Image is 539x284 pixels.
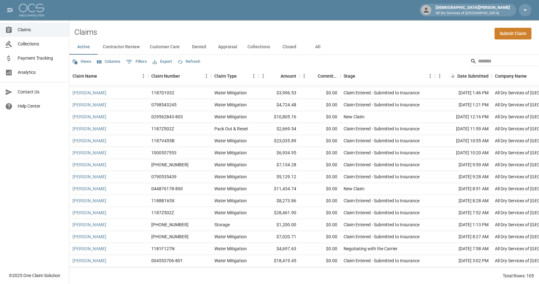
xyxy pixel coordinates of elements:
[435,255,492,267] div: [DATE] 3:02 PM
[299,135,340,147] div: $0.00
[258,243,299,255] div: $4,697.63
[527,72,536,80] button: Sort
[435,243,492,255] div: [DATE] 7:58 AM
[258,135,299,147] div: $23,035.89
[344,246,397,252] div: Negotiating with the Carrier
[435,207,492,219] div: [DATE] 7:52 AM
[151,150,177,156] div: 1000557553
[258,99,299,111] div: $4,724.48
[344,222,420,228] div: Claim Entered - Submitted to Insurance
[72,67,97,85] div: Claim Name
[18,55,64,62] span: Payment Tracking
[344,67,355,85] div: Stage
[72,150,106,156] a: [PERSON_NAME]
[214,150,247,156] div: Water Mitigation
[457,67,489,85] div: Date Submitted
[470,56,538,68] div: Search
[258,219,299,231] div: $1,200.00
[299,71,309,81] button: Menu
[151,198,175,204] div: 1188B165X
[299,231,340,243] div: $0.00
[72,210,106,216] a: [PERSON_NAME]
[19,4,44,16] img: ocs-logo-white-transparent.png
[151,162,188,168] div: 01-009-130023
[355,72,364,80] button: Sort
[97,72,106,80] button: Sort
[71,57,93,67] button: Views
[214,162,247,168] div: Water Mitigation
[69,39,539,55] div: dynamic tabs
[318,67,337,85] div: Committed Amount
[344,162,420,168] div: Claim Entered - Submitted to Insurance
[125,57,148,67] button: Show filters
[72,162,106,168] a: [PERSON_NAME]
[449,72,457,80] button: Sort
[74,28,97,37] h2: Claims
[151,210,174,216] div: 1187Z502Z
[69,39,98,55] button: Active
[72,102,106,108] a: [PERSON_NAME]
[151,234,188,240] div: 01-009-121288
[299,111,340,123] div: $0.00
[151,174,177,180] div: 0790535439
[435,147,492,159] div: [DATE] 10:20 AM
[214,138,247,144] div: Water Mitigation
[213,39,242,55] button: Appraisal
[258,195,299,207] div: $8,273.86
[151,222,188,228] div: 01-009-082927
[72,138,106,144] a: [PERSON_NAME]
[151,257,183,264] div: 004553706-801
[299,123,340,135] div: $0.00
[151,114,183,120] div: 029562843-803
[435,219,492,231] div: [DATE] 1:13 PM
[435,71,444,81] button: Menu
[18,89,64,95] span: Contact Us
[237,72,246,80] button: Sort
[435,135,492,147] div: [DATE] 10:55 AM
[18,27,64,33] span: Claims
[176,57,202,67] button: Refresh
[258,71,268,81] button: Menu
[258,183,299,195] div: $11,434.74
[72,198,106,204] a: [PERSON_NAME]
[258,147,299,159] div: $6,934.95
[258,171,299,183] div: $9,129.12
[299,67,340,85] div: Committed Amount
[72,246,106,252] a: [PERSON_NAME]
[258,87,299,99] div: $3,996.53
[344,198,420,204] div: Claim Entered - Submitted to Insurance
[249,71,258,81] button: Menu
[495,67,527,85] div: Company Name
[214,186,247,192] div: Water Mitigation
[4,4,16,16] button: open drawer
[299,219,340,231] div: $0.00
[214,126,248,132] div: Pack Out & Reset
[340,67,435,85] div: Stage
[258,267,299,279] div: $6,530.28
[18,69,64,76] span: Analytics
[299,99,340,111] div: $0.00
[151,138,175,144] div: 1187V455B
[214,114,247,120] div: Water Mitigation
[435,183,492,195] div: [DATE] 8:51 AM
[151,102,177,108] div: 0798543245
[299,171,340,183] div: $0.00
[344,186,364,192] div: New Claim
[258,255,299,267] div: $18,419.45
[72,114,106,120] a: [PERSON_NAME]
[309,72,318,80] button: Sort
[299,159,340,171] div: $0.00
[436,11,510,16] p: All Dry Services of [GEOGRAPHIC_DATA]
[258,123,299,135] div: $2,669.54
[151,57,173,67] button: Export
[72,234,106,240] a: [PERSON_NAME]
[299,267,340,279] div: $0.00
[214,246,247,252] div: Water Mitigation
[435,87,492,99] div: [DATE] 1:46 PM
[435,67,492,85] div: Date Submitted
[344,257,420,264] div: Claim Entered - Submitted to Insurance
[214,198,247,204] div: Water Mitigation
[214,234,247,240] div: Water Mitigation
[344,138,420,144] div: Claim Entered - Submitted to Insurance
[180,72,189,80] button: Sort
